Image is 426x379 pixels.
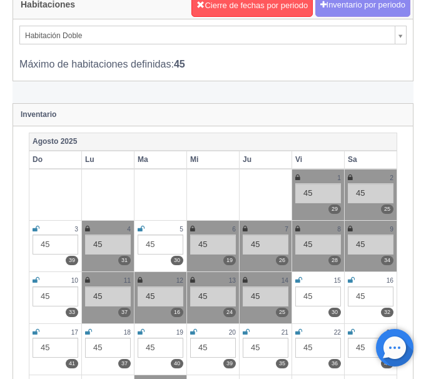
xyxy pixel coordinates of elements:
[240,151,292,169] th: Ju
[243,286,288,306] div: 45
[118,359,131,368] label: 37
[171,359,183,368] label: 40
[71,329,78,336] small: 17
[348,183,393,203] div: 45
[187,151,240,169] th: Mi
[171,308,183,317] label: 16
[295,235,341,255] div: 45
[33,286,78,306] div: 45
[276,308,288,317] label: 25
[281,277,288,284] small: 14
[345,151,397,169] th: Sa
[25,26,390,45] span: Habitación Doble
[66,308,78,317] label: 33
[285,226,288,233] small: 7
[292,151,345,169] th: Vi
[138,338,183,358] div: 45
[190,235,236,255] div: 45
[337,174,341,181] small: 1
[85,286,131,306] div: 45
[229,329,236,336] small: 20
[85,235,131,255] div: 45
[66,359,78,368] label: 41
[281,329,288,336] small: 21
[138,286,183,306] div: 45
[21,110,56,119] strong: Inventario
[223,256,236,265] label: 19
[348,286,393,306] div: 45
[328,256,341,265] label: 28
[33,338,78,358] div: 45
[381,308,393,317] label: 32
[74,226,78,233] small: 3
[334,329,341,336] small: 22
[176,277,183,284] small: 12
[19,26,407,44] a: Habitación Doble
[71,277,78,284] small: 10
[223,359,236,368] label: 39
[85,338,131,358] div: 45
[390,226,393,233] small: 9
[328,308,341,317] label: 30
[295,183,341,203] div: 45
[174,58,185,69] b: 45
[190,286,236,306] div: 45
[82,151,134,169] th: Lu
[334,277,341,284] small: 15
[19,44,407,71] div: Máximo de habitaciones definidas:
[176,329,183,336] small: 19
[328,359,341,368] label: 36
[276,359,288,368] label: 35
[66,256,78,265] label: 39
[232,226,236,233] small: 6
[124,329,131,336] small: 18
[387,277,393,284] small: 16
[381,205,393,214] label: 25
[276,256,288,265] label: 26
[138,235,183,255] div: 45
[127,226,131,233] small: 4
[337,226,341,233] small: 8
[118,308,131,317] label: 37
[118,256,131,265] label: 31
[190,338,236,358] div: 45
[229,277,236,284] small: 13
[328,205,341,214] label: 29
[295,338,341,358] div: 45
[243,338,288,358] div: 45
[134,151,187,169] th: Ma
[295,286,341,306] div: 45
[171,256,183,265] label: 30
[223,308,236,317] label: 24
[29,133,397,151] th: Agosto 2025
[33,235,78,255] div: 45
[348,235,393,255] div: 45
[390,174,393,181] small: 2
[29,151,82,169] th: Do
[348,338,393,358] div: 45
[243,235,288,255] div: 45
[180,226,183,233] small: 5
[381,256,393,265] label: 34
[124,277,131,284] small: 11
